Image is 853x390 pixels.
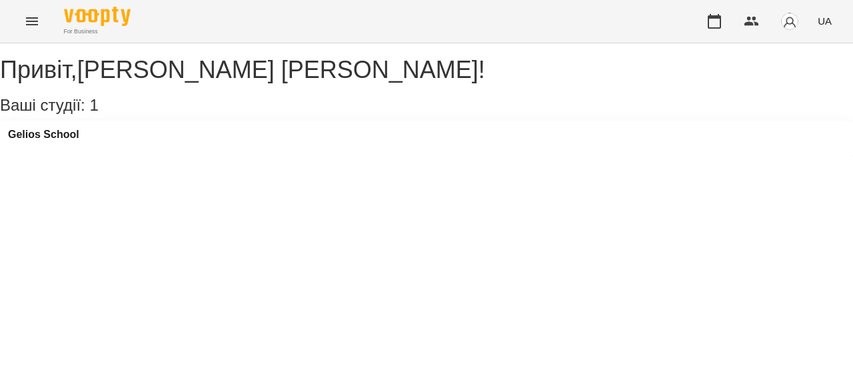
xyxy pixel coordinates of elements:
img: avatar_s.png [780,12,799,31]
span: UA [818,14,832,28]
a: Gelios School [8,129,79,141]
img: Voopty Logo [64,7,131,26]
span: For Business [64,27,131,36]
button: UA [812,9,837,33]
button: Menu [16,5,48,37]
span: 1 [89,96,98,114]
